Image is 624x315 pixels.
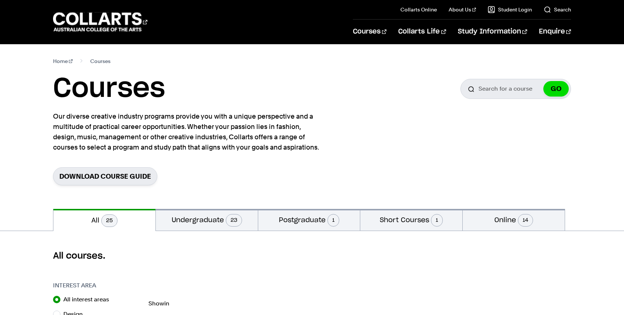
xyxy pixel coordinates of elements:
h1: Courses [53,72,165,105]
h3: Interest Area [53,281,141,290]
button: Undergraduate23 [156,209,258,231]
a: Study Information [458,20,527,44]
span: 1 [431,214,443,227]
p: Showin [148,301,571,307]
a: Collarts Online [400,6,437,13]
a: Courses [353,20,386,44]
span: 25 [101,214,118,227]
span: 23 [226,214,242,227]
a: Student Login [488,6,532,13]
label: All interest areas [63,294,115,305]
a: Collarts Life [398,20,446,44]
a: About Us [449,6,476,13]
div: Go to homepage [53,11,147,32]
button: Online14 [463,209,565,231]
a: Home [53,56,73,66]
a: Download Course Guide [53,167,157,185]
a: Search [544,6,571,13]
button: All25 [53,209,155,231]
a: Enquire [539,20,571,44]
span: 1 [327,214,339,227]
button: GO [543,81,569,97]
span: Courses [90,56,111,66]
button: Postgraduate1 [258,209,360,231]
input: Search for a course [460,79,571,99]
span: 14 [518,214,533,227]
p: Our diverse creative industry programs provide you with a unique perspective and a multitude of p... [53,111,322,153]
h2: All courses. [53,250,571,262]
button: Short Courses1 [360,209,462,231]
